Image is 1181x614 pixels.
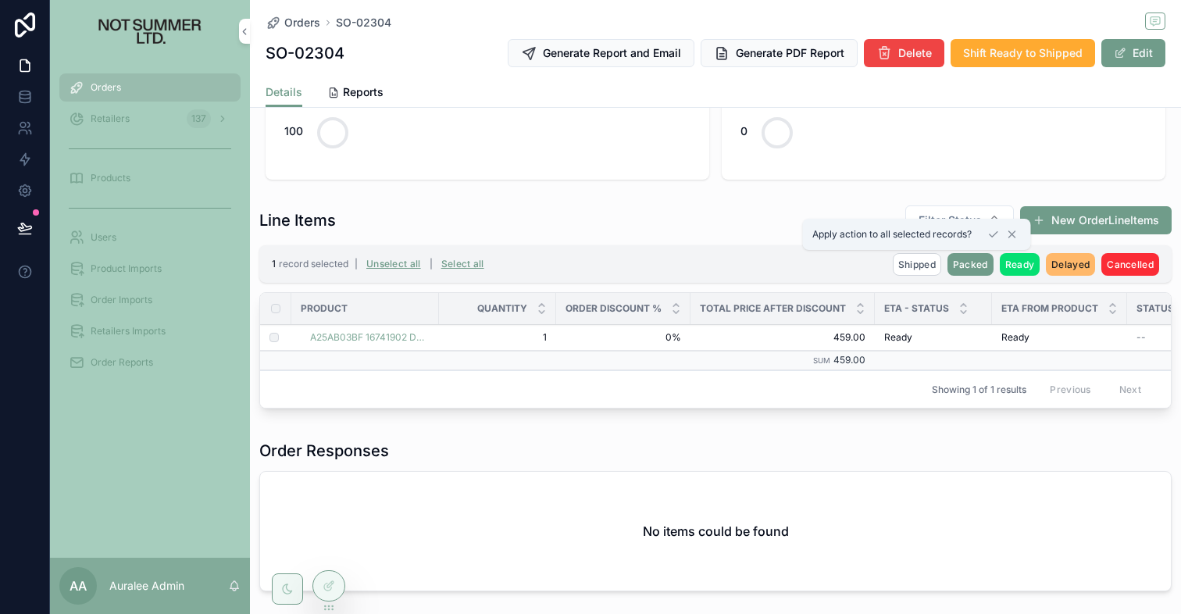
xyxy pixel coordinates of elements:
span: | [430,258,433,270]
img: App logo [72,19,229,44]
span: Generate PDF Report [736,45,844,61]
span: Status [1136,302,1174,315]
span: Filter Status [919,212,982,228]
a: Orders [266,15,320,30]
span: Packed [953,259,988,270]
span: Product [301,302,348,315]
span: Showing 1 of 1 results [932,384,1026,396]
span: ETA from Product [1001,302,1098,315]
span: Delayed [1051,259,1090,270]
span: Details [266,84,302,100]
span: Retailers Imports [91,325,166,337]
a: Details [266,78,302,108]
div: 137 [187,109,211,128]
span: Order Reports [91,356,153,369]
button: Select all [436,252,490,277]
span: 459.00 [833,354,865,366]
a: 0% [566,331,681,344]
span: Reports [343,84,384,100]
span: Quantity [477,302,527,315]
a: Reports [327,78,384,109]
div: 0 [740,116,747,147]
span: Delete [898,45,932,61]
div: scrollable content [50,62,250,397]
button: Shift Ready to Shipped [951,39,1095,67]
span: Cancelled [1107,259,1154,270]
a: 459.00 [700,331,865,344]
button: Generate Report and Email [508,39,694,67]
div: 100 [284,116,303,147]
span: Eta - Status [884,302,949,315]
span: 1 [272,258,276,270]
button: Cancelled [1101,253,1159,276]
span: Orders [91,81,121,94]
a: Order Imports [59,286,241,314]
button: Shipped [893,253,941,276]
a: Ready [884,331,983,344]
button: Generate PDF Report [701,39,858,67]
span: Order Discount % [566,302,662,315]
p: Auralee Admin [109,578,184,594]
a: Retailers137 [59,105,241,133]
span: Order Imports [91,294,152,306]
a: Product Imports [59,255,241,283]
a: Order Reports [59,348,241,377]
span: Retailers [91,112,130,125]
button: Unselect all [361,252,426,277]
button: New OrderLineItems [1020,206,1172,234]
span: -- [1136,331,1146,344]
span: Apply action to all selected records? [812,228,972,241]
h1: Line Items [259,209,336,231]
button: Ready [1000,253,1040,276]
span: Shift Ready to Shipped [963,45,1083,61]
a: Orders [59,73,241,102]
span: Products [91,172,130,184]
span: Ready [884,331,912,344]
button: Delayed [1046,253,1095,276]
span: Ready [1005,259,1035,270]
h1: SO-02304 [266,42,344,64]
h2: No items could be found [643,522,789,541]
span: Shipped [898,259,936,270]
span: Ready [1001,331,1029,344]
a: Ready [1001,331,1118,344]
a: A25AB03BF 16741902 DARK BROWN [310,331,430,344]
span: record selected [279,258,348,270]
span: Generate Report and Email [543,45,681,61]
button: Select Button [905,205,1014,235]
span: | [355,258,358,270]
span: Total Price After Discount [700,302,846,315]
span: AA [70,577,87,595]
span: Product Imports [91,262,162,275]
button: Delete [864,39,944,67]
a: Retailers Imports [59,317,241,345]
a: Products [59,164,241,192]
span: Orders [284,15,320,30]
a: Users [59,223,241,252]
button: Edit [1101,39,1165,67]
span: Users [91,231,116,244]
a: SO-02304 [336,15,391,30]
small: Sum [813,356,830,365]
a: 1 [448,331,547,344]
button: Packed [947,253,994,276]
h1: Order Responses [259,440,389,462]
